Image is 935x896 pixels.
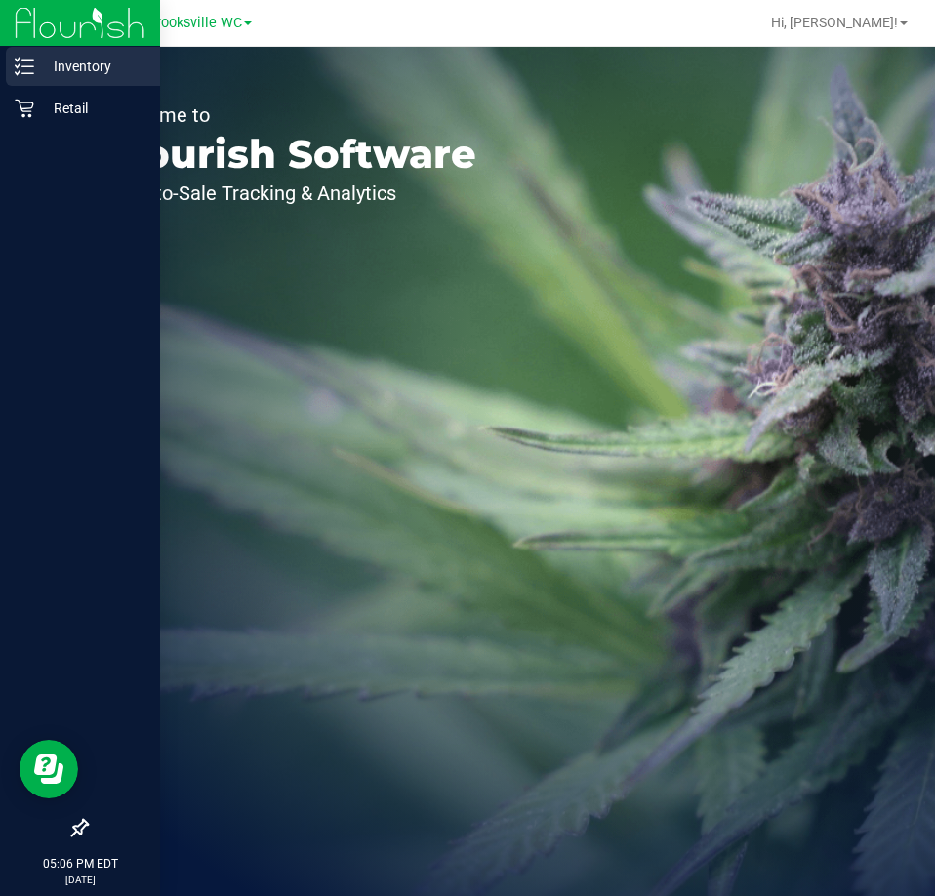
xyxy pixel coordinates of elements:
[9,855,151,873] p: 05:06 PM EDT
[105,135,476,174] p: Flourish Software
[9,873,151,887] p: [DATE]
[20,740,78,798] iframe: Resource center
[105,183,476,203] p: Seed-to-Sale Tracking & Analytics
[34,55,151,78] p: Inventory
[34,97,151,120] p: Retail
[147,15,242,31] span: Brooksville WC
[105,105,476,125] p: Welcome to
[15,57,34,76] inline-svg: Inventory
[771,15,898,30] span: Hi, [PERSON_NAME]!
[15,99,34,118] inline-svg: Retail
